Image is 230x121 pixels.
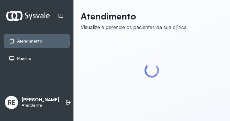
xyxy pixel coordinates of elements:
[81,24,187,30] div: Visualize e gerencie os pacientes da sua clínica
[9,38,65,44] a: Atendimento
[81,11,187,22] p: Atendimento
[22,103,59,108] p: Atendente
[6,11,50,21] img: Logotipo do estabelecimento
[17,39,42,44] span: Atendimento
[17,56,31,61] span: Painéis
[22,97,59,103] p: [PERSON_NAME]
